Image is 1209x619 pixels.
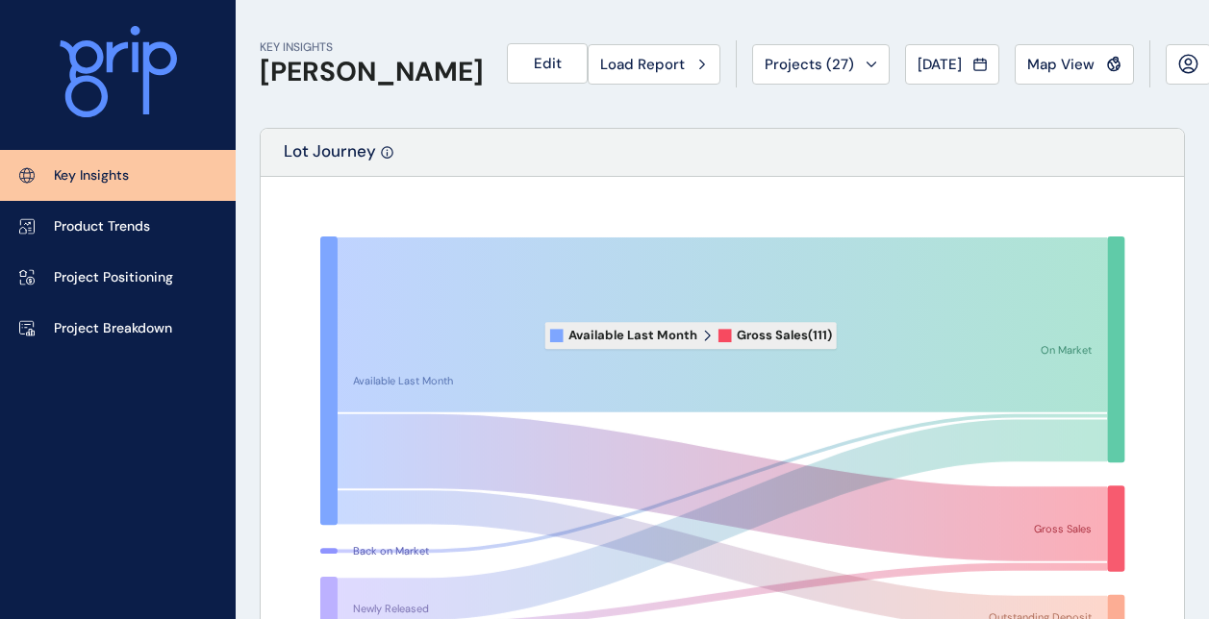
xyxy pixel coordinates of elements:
p: Key Insights [54,166,129,186]
button: Edit [507,43,588,84]
h1: [PERSON_NAME] [260,56,484,88]
span: Projects ( 27 ) [765,55,854,74]
button: Projects (27) [752,44,890,85]
p: Project Positioning [54,268,173,287]
span: Edit [534,54,562,73]
p: KEY INSIGHTS [260,39,484,56]
span: Load Report [600,55,685,74]
button: Map View [1015,44,1134,85]
span: [DATE] [918,55,962,74]
button: [DATE] [905,44,999,85]
span: Map View [1027,55,1095,74]
p: Lot Journey [284,140,376,176]
button: Load Report [588,44,720,85]
p: Product Trends [54,217,150,236]
p: Project Breakdown [54,319,172,338]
